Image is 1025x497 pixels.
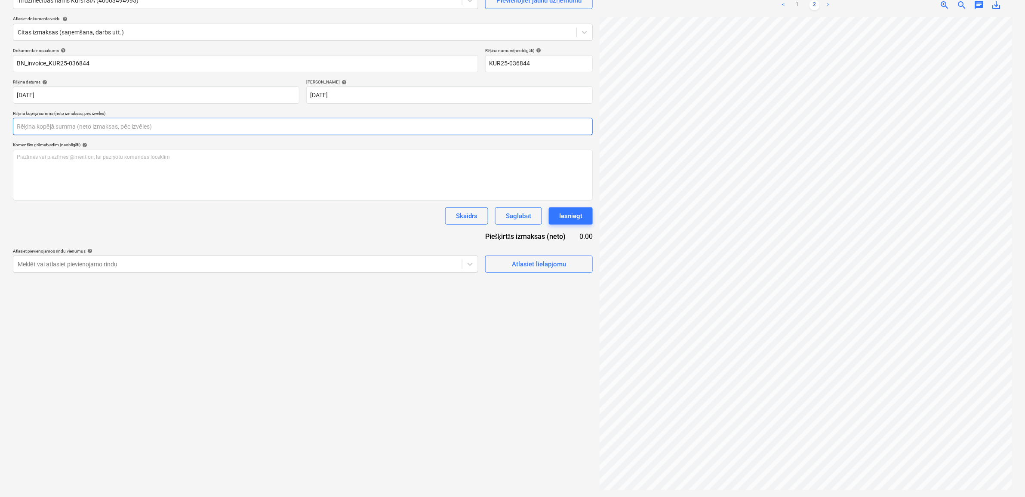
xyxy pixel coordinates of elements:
[512,259,566,270] div: Atlasiet lielapjomu
[445,207,488,225] button: Skaidrs
[495,207,542,225] button: Saglabāt
[61,16,68,22] span: help
[40,80,47,85] span: help
[485,55,593,72] input: Rēķina numurs
[478,232,579,241] div: Piešķirtās izmaksas (neto)
[559,210,582,222] div: Iesniegt
[13,48,478,53] div: Dokumenta nosaukums
[13,142,593,148] div: Komentārs grāmatvedim (neobligāti)
[59,48,66,53] span: help
[485,256,593,273] button: Atlasiet lielapjomu
[13,16,593,22] div: Atlasiet dokumenta veidu
[13,118,593,135] input: Rēķina kopējā summa (neto izmaksas, pēc izvēles)
[534,48,541,53] span: help
[506,210,531,222] div: Saglabāt
[13,86,299,104] input: Rēķina datums nav norādīts
[306,79,593,85] div: [PERSON_NAME]
[13,55,478,72] input: Dokumenta nosaukums
[13,79,299,85] div: Rēķina datums
[549,207,593,225] button: Iesniegt
[13,248,478,254] div: Atlasiet pievienojamos rindu vienumus
[340,80,347,85] span: help
[13,111,593,118] p: Rēķina kopējā summa (neto izmaksas, pēc izvēles)
[86,248,92,253] span: help
[306,86,593,104] input: Izpildes datums nav norādīts
[579,232,593,241] div: 0.00
[456,210,477,222] div: Skaidrs
[80,142,87,148] span: help
[485,48,593,53] div: Rēķina numurs (neobligāti)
